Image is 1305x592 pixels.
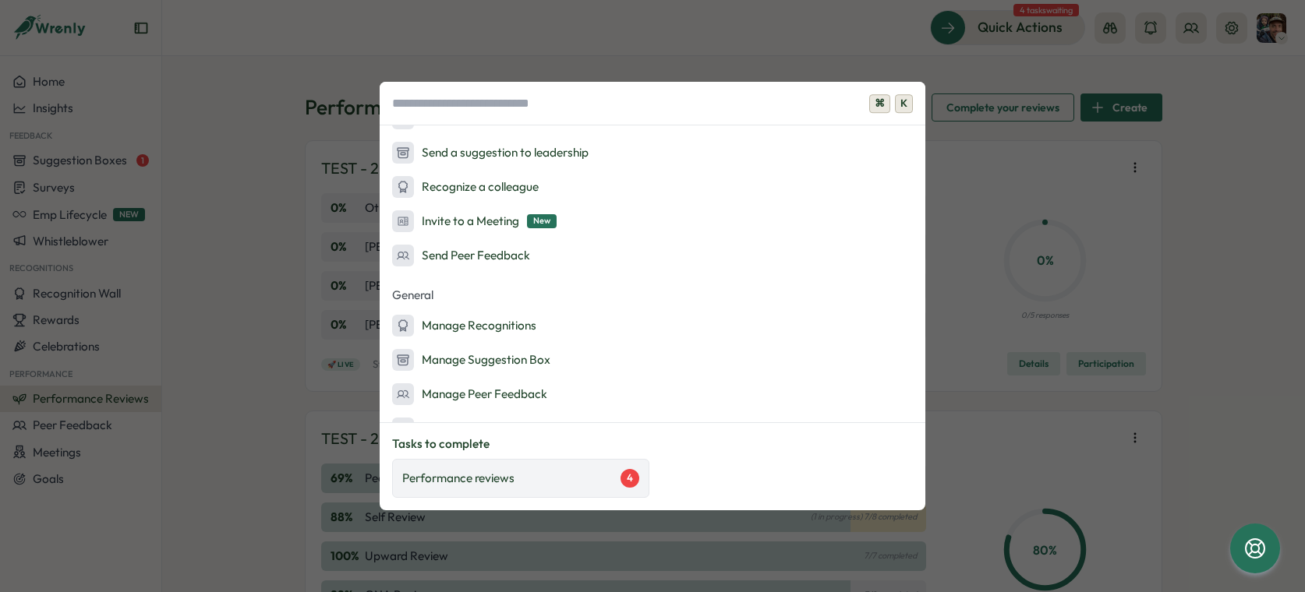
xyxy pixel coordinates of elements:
[392,383,547,405] div: Manage Peer Feedback
[869,94,890,113] span: ⌘
[380,344,925,375] button: Manage Suggestion Box
[392,245,530,266] div: Send Peer Feedback
[527,214,557,227] span: New
[392,176,539,198] div: Recognize a colleague
[895,94,913,113] span: K
[380,171,925,203] button: Recognize a colleague
[392,435,913,453] p: Tasks to complete
[380,206,925,237] button: Invite to a MeetingNew
[380,284,925,307] p: General
[392,210,557,232] div: Invite to a Meeting
[380,379,925,410] button: Manage Peer Feedback
[392,418,531,439] div: Manage Team Goals
[380,240,925,271] button: Send Peer Feedback
[380,310,925,341] button: Manage Recognitions
[392,142,589,164] div: Send a suggestion to leadership
[380,413,925,444] button: Manage Team Goals
[402,470,515,487] p: Performance reviews
[392,349,550,371] div: Manage Suggestion Box
[621,469,639,488] div: 4
[392,315,536,337] div: Manage Recognitions
[380,137,925,168] button: Send a suggestion to leadership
